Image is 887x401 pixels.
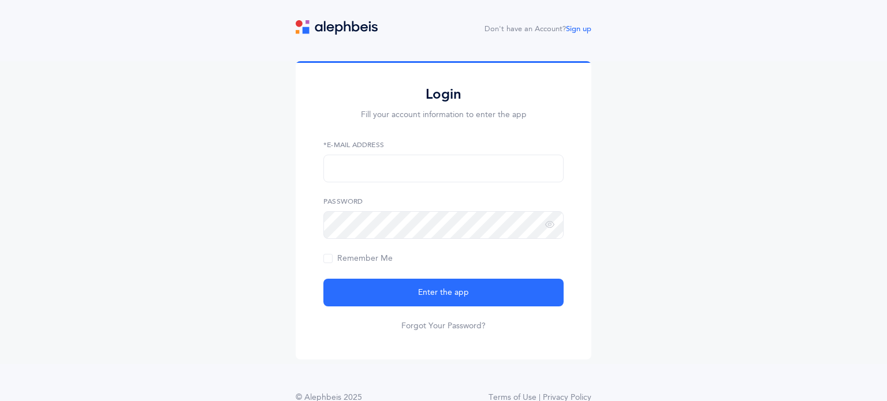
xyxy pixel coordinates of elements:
label: *E-Mail Address [323,140,564,150]
a: Sign up [566,25,591,33]
label: Password [323,196,564,207]
button: Enter the app [323,279,564,306]
div: Don't have an Account? [485,24,591,35]
a: Forgot Your Password? [401,320,486,332]
p: Fill your account information to enter the app [323,109,564,121]
img: logo.svg [296,20,378,35]
span: Remember Me [323,254,393,263]
h2: Login [323,85,564,103]
span: Enter the app [418,287,469,299]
